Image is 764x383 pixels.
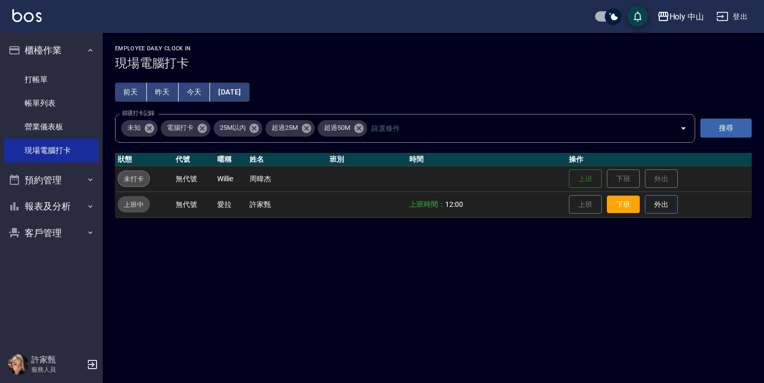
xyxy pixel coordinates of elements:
span: 超過25M [265,123,304,133]
button: [DATE] [210,83,249,102]
a: 營業儀表板 [4,115,99,139]
div: 25M以內 [214,120,263,137]
button: 預約管理 [4,167,99,194]
h3: 現場電腦打卡 [115,56,752,70]
td: 愛拉 [215,191,247,217]
button: 下班 [607,196,640,214]
button: Open [675,120,692,137]
input: 篩選條件 [369,119,662,137]
div: 超過50M [318,120,367,137]
a: 現場電腦打卡 [4,139,99,162]
div: 電腦打卡 [161,120,211,137]
span: 上班中 [118,199,150,210]
span: 電腦打卡 [161,123,200,133]
img: Logo [12,9,42,22]
span: 超過50M [318,123,356,133]
th: 姓名 [247,153,327,166]
td: Willie [215,166,247,191]
button: 搜尋 [700,119,752,138]
button: 前天 [115,83,147,102]
div: 未知 [121,120,158,137]
th: 狀態 [115,153,173,166]
th: 時間 [407,153,566,166]
td: 無代號 [173,191,215,217]
th: 代號 [173,153,215,166]
td: 周暐杰 [247,166,327,191]
a: 帳單列表 [4,91,99,115]
span: 未打卡 [118,174,149,184]
span: 25M以內 [214,123,252,133]
th: 暱稱 [215,153,247,166]
p: 服務人員 [31,365,84,374]
button: save [627,6,648,27]
button: 報表及分析 [4,193,99,220]
a: 打帳單 [4,68,99,91]
span: 未知 [121,123,147,133]
button: 上班 [569,169,602,188]
button: 登出 [712,7,752,26]
button: 昨天 [147,83,179,102]
h5: 許家甄 [31,355,84,365]
span: 12:00 [445,200,463,208]
h2: Employee Daily Clock In [115,45,752,52]
button: 外出 [645,195,678,214]
td: 無代號 [173,166,215,191]
div: Holy 中山 [670,10,704,23]
button: 客戶管理 [4,220,99,246]
img: Person [8,354,29,375]
button: 今天 [179,83,211,102]
td: 許家甄 [247,191,327,217]
th: 操作 [566,153,752,166]
th: 班別 [327,153,407,166]
b: 上班時間： [409,200,445,208]
div: 超過25M [265,120,315,137]
label: 篩選打卡記錄 [122,109,155,117]
button: Holy 中山 [653,6,709,27]
button: 櫃檯作業 [4,37,99,64]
